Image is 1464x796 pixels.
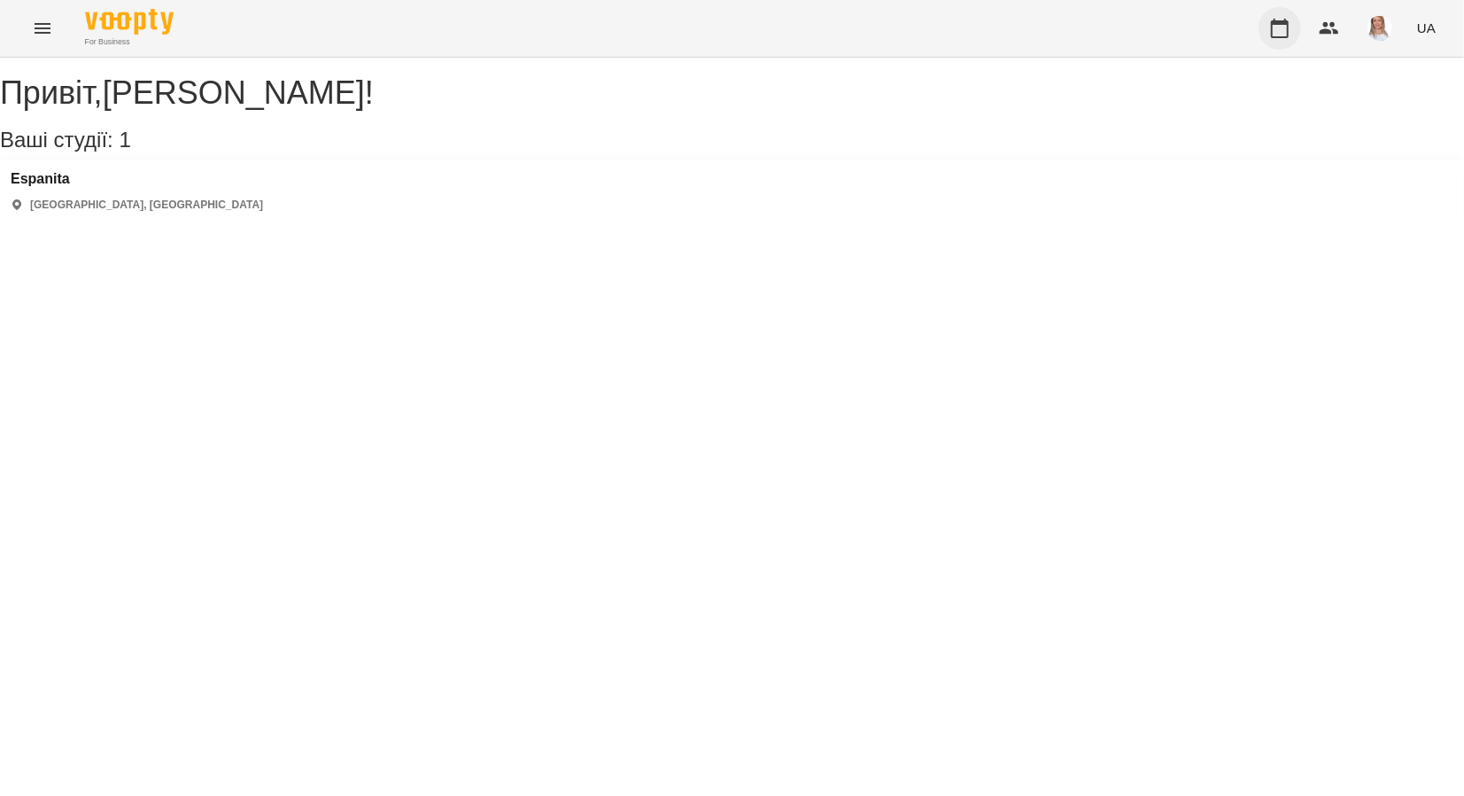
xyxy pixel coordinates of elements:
span: UA [1417,19,1436,37]
button: Menu [21,7,64,50]
span: For Business [85,36,174,48]
span: 1 [119,128,130,152]
img: Voopty Logo [85,9,174,35]
button: UA [1410,12,1443,44]
a: Espanita [11,171,263,187]
p: [GEOGRAPHIC_DATA], [GEOGRAPHIC_DATA] [30,198,263,213]
img: a3864db21cf396e54496f7cceedc0ca3.jpg [1367,16,1392,41]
